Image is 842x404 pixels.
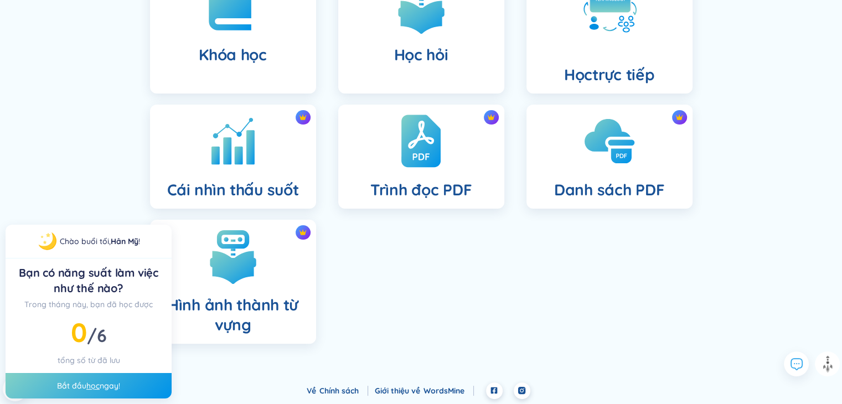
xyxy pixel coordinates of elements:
[675,113,683,121] img: biểu tượng vương miện
[394,45,448,64] font: Học hỏi
[487,113,495,121] img: biểu tượng vương miện
[138,236,140,246] font: !
[375,386,420,396] font: Giới thiệu về
[819,355,836,373] img: lên đầu trang
[564,65,592,84] font: Học
[60,236,109,246] font: Chào buổi tối
[327,105,515,209] a: biểu tượng vương miệnTrình đọc PDF
[58,355,120,365] font: tổng số từ đã lưu
[370,180,472,199] font: Trình đọc PDF
[71,315,87,349] font: 0
[139,220,327,344] a: biểu tượng vương miệnHình ảnh thành từ vựng
[592,65,654,84] font: trực tiếp
[109,236,111,246] font: ,
[87,324,97,346] font: /
[199,45,267,64] font: Khóa học
[86,381,100,391] a: học
[299,229,307,236] img: biểu tượng vương miện
[19,266,158,295] font: Bạn có năng suất làm việc như thế nào?
[57,381,86,391] font: Bắt đầu
[515,105,704,209] a: biểu tượng vương miệnDanh sách PDF
[24,299,153,309] font: Trong tháng này, bạn đã học được
[299,113,307,121] img: biểu tượng vương miện
[139,105,327,209] a: biểu tượng vương miệnCái nhìn thấu suốt
[423,386,464,396] font: WordsMine
[167,180,299,199] font: Cái nhìn thấu suốt
[168,295,298,334] font: Hình ảnh thành từ vựng
[111,236,138,246] a: Hân Mỹ
[100,381,120,391] font: ngay!
[423,386,474,396] a: WordsMine
[319,386,359,396] font: Chính sách
[97,324,107,346] font: 6
[554,180,664,199] font: Danh sách PDF
[319,386,368,396] a: Chính sách
[307,386,316,396] font: Về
